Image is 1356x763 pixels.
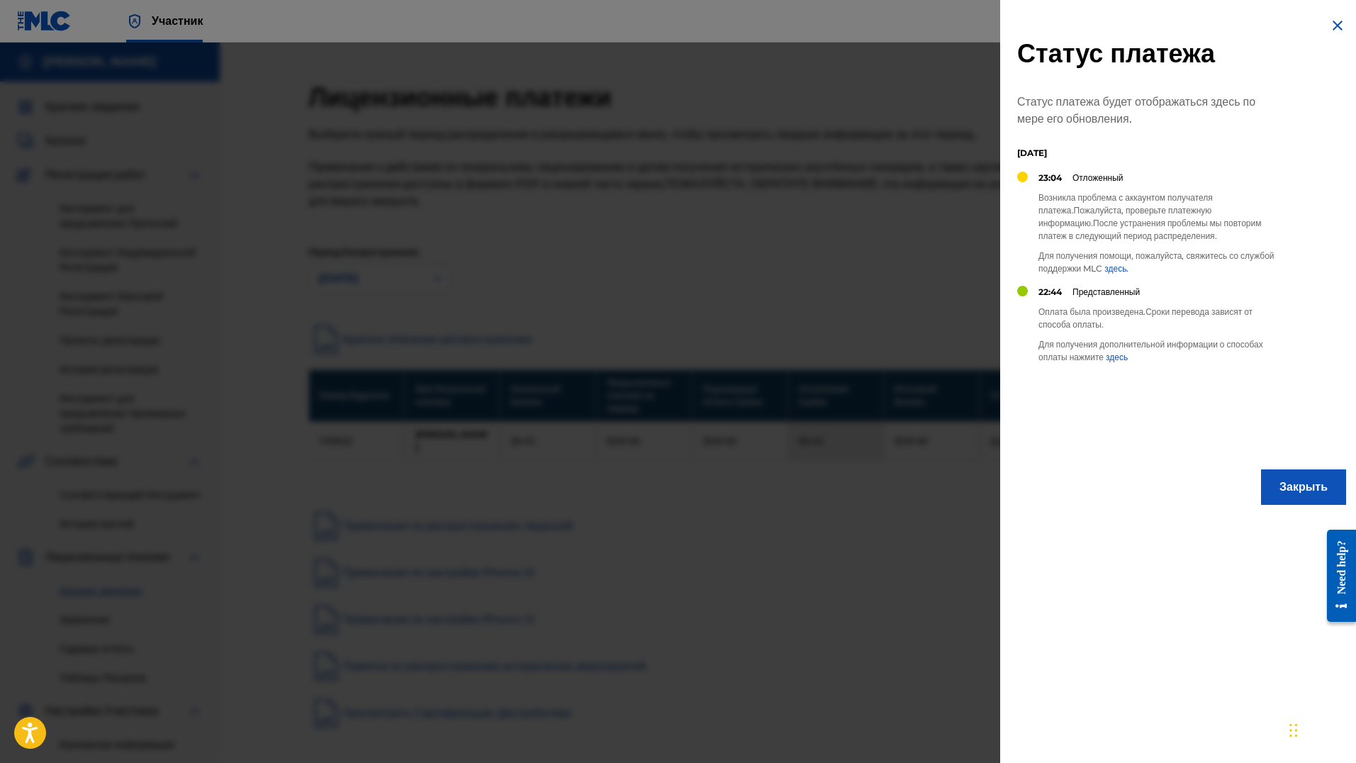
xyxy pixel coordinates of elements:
[1072,172,1124,183] ya-tr-span: Отложенный
[1261,469,1346,505] button: Закрыть
[1038,306,1145,317] ya-tr-span: Оплата была произведена.
[17,11,72,31] img: Логотип MLC
[1279,479,1328,496] ya-tr-span: Закрыть
[1316,518,1356,633] iframe: Ресурсный Центр
[1038,306,1253,330] ya-tr-span: Сроки перевода зависят от способа оплаты.
[1285,695,1356,763] iframe: Виджет Чата
[1038,339,1263,362] ya-tr-span: Для получения дополнительной информации о способах оплаты нажмите
[1038,172,1062,183] ya-tr-span: 23:04
[152,14,203,28] ya-tr-span: Участник
[1038,192,1213,216] ya-tr-span: Возникла проблема с аккаунтом получателя платежа.
[1285,695,1356,763] div: Виджет чата
[1289,709,1298,752] div: Перетащить
[1038,250,1274,274] ya-tr-span: Для получения помощи, пожалуйста, свяжитесь со службой поддержки MLC
[126,13,143,30] img: Верхний Правообладатель
[1017,147,1047,158] ya-tr-span: [DATE]
[1072,286,1140,297] ya-tr-span: Представленный
[1017,38,1215,69] ya-tr-span: Статус платежа
[1038,205,1211,228] ya-tr-span: Пожалуйста, проверьте платежную информацию.
[1106,352,1128,362] a: здесь
[1017,95,1255,126] ya-tr-span: Статус платежа будет отображаться здесь по мере его обновления.
[1104,263,1128,274] a: здесь.
[1038,286,1062,297] ya-tr-span: 22:44
[1038,218,1261,241] ya-tr-span: После устранения проблемы мы повторим платеж в следующий период распределения.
